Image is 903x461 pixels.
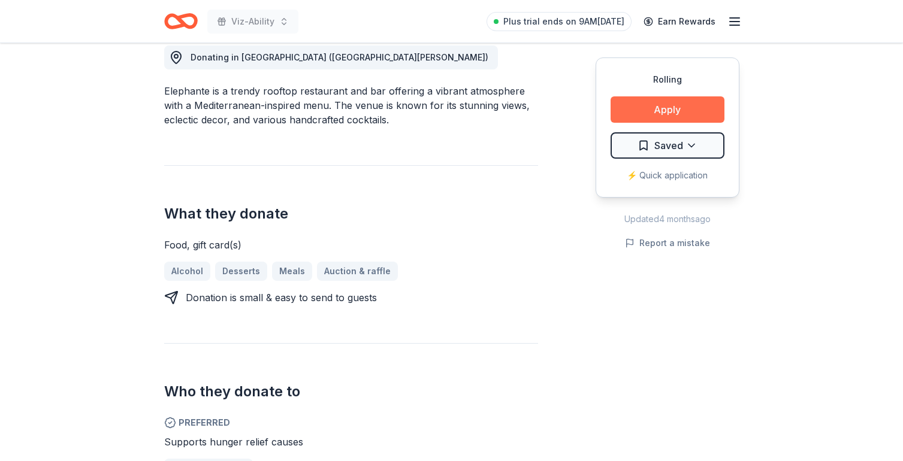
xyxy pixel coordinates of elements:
[186,290,377,305] div: Donation is small & easy to send to guests
[207,10,298,34] button: Viz-Ability
[191,52,488,62] span: Donating in [GEOGRAPHIC_DATA] ([GEOGRAPHIC_DATA][PERSON_NAME])
[164,262,210,281] a: Alcohol
[272,262,312,281] a: Meals
[164,7,198,35] a: Home
[317,262,398,281] a: Auction & raffle
[164,415,538,430] span: Preferred
[164,436,303,448] span: Supports hunger relief causes
[164,204,538,223] h2: What they donate
[215,262,267,281] a: Desserts
[231,14,274,29] span: Viz-Ability
[503,14,624,29] span: Plus trial ends on 9AM[DATE]
[625,236,710,250] button: Report a mistake
[611,132,724,159] button: Saved
[611,168,724,183] div: ⚡️ Quick application
[654,138,683,153] span: Saved
[164,382,538,401] h2: Who they donate to
[487,12,632,31] a: Plus trial ends on 9AM[DATE]
[164,238,538,252] div: Food, gift card(s)
[611,72,724,87] div: Rolling
[611,96,724,123] button: Apply
[596,212,739,226] div: Updated 4 months ago
[636,11,723,32] a: Earn Rewards
[164,84,538,127] div: Elephante is a trendy rooftop restaurant and bar offering a vibrant atmosphere with a Mediterrane...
